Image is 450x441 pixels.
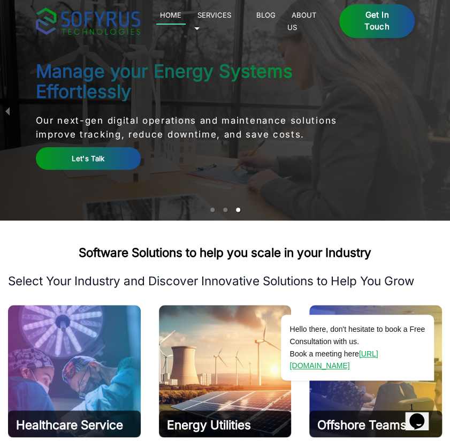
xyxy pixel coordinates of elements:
h2: Software Solutions to help you scale in your Industry [8,245,442,261]
img: Software development Company [159,305,292,438]
img: sofyrus [36,7,140,35]
li: slide item 2 [223,208,227,212]
a: About Us [287,9,316,33]
h2: Energy Utilities [167,417,284,433]
a: Home [156,9,186,25]
h2: Healthcare Service [16,417,133,433]
a: Blog [252,9,279,21]
iframe: chat widget [247,267,439,393]
li: slide item 1 [210,208,215,212]
a: Services 🞃 [194,9,232,33]
a: Let's Talk [36,147,141,169]
h2: Manage your Energy Systems Effortlessly [36,61,352,101]
a: Get in Touch [339,4,414,39]
p: Select Your Industry and Discover Innovative Solutions to Help You Grow [8,273,442,289]
img: HealthTech Solution [8,305,141,438]
h2: Offshore Teams [317,417,434,433]
li: slide item 3 [236,208,240,212]
iframe: chat widget [405,398,439,430]
p: Our next-gen digital operations and maintenance solutions improve tracking, reduce downtime, and ... [36,113,352,142]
